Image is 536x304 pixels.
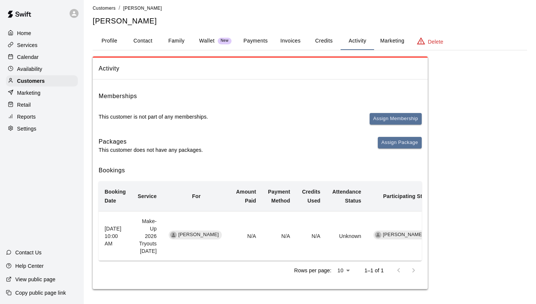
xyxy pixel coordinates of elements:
[6,99,78,110] a: Retail
[230,211,262,261] td: N/A
[6,123,78,134] a: Settings
[268,189,290,204] b: Payment Method
[93,16,527,26] h5: [PERSON_NAME]
[119,4,120,12] li: /
[138,193,157,199] b: Service
[99,166,422,175] h6: Bookings
[17,41,38,49] p: Services
[99,91,137,101] h6: Memberships
[378,137,422,148] button: Assign Package
[374,32,410,50] button: Marketing
[370,113,422,125] button: Assign Membership
[218,38,232,43] span: New
[17,89,41,97] p: Marketing
[17,125,36,132] p: Settings
[105,189,126,204] b: Booking Date
[373,231,427,239] div: [PERSON_NAME]
[6,40,78,51] a: Services
[160,32,193,50] button: Family
[93,6,116,11] span: Customers
[199,37,215,45] p: Wallet
[6,51,78,63] a: Calendar
[123,6,162,11] span: [PERSON_NAME]
[332,189,361,204] b: Attendance Status
[6,75,78,87] a: Customers
[126,32,160,50] button: Contact
[307,32,341,50] button: Credits
[99,181,435,261] table: simple table
[341,32,374,50] button: Activity
[170,232,177,238] div: Luke Herrington
[380,231,427,238] span: [PERSON_NAME]
[99,113,208,120] p: This customer is not part of any memberships.
[334,265,352,276] div: 10
[99,64,422,73] span: Activity
[6,28,78,39] a: Home
[93,32,126,50] button: Profile
[99,211,132,261] th: [DATE] 10:00 AM
[296,211,326,261] td: N/A
[93,5,116,11] a: Customers
[383,193,429,199] b: Participating Staff
[262,211,296,261] td: N/A
[364,267,384,274] p: 1–1 of 1
[428,38,443,46] p: Delete
[6,87,78,98] a: Marketing
[15,289,66,297] p: Copy public page link
[15,249,42,256] p: Contact Us
[6,111,78,122] a: Reports
[17,29,31,37] p: Home
[17,53,39,61] p: Calendar
[17,65,42,73] p: Availability
[192,193,201,199] b: For
[302,189,320,204] b: Credits Used
[175,231,222,238] span: [PERSON_NAME]
[17,101,31,109] p: Retail
[93,32,527,50] div: basic tabs example
[15,276,55,283] p: View public page
[99,146,203,154] p: This customer does not have any packages.
[294,267,331,274] p: Rows per page:
[93,4,527,12] nav: breadcrumb
[17,113,36,120] p: Reports
[326,211,367,261] td: Unknown
[15,262,44,270] p: Help Center
[6,63,78,75] a: Availability
[375,232,382,238] div: Tyler Anderson
[132,211,163,261] td: Make-Up 2026 Tryouts [DATE]
[99,137,203,147] h6: Packages
[17,77,45,85] p: Customers
[274,32,307,50] button: Invoices
[236,189,256,204] b: Amount Paid
[237,32,274,50] button: Payments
